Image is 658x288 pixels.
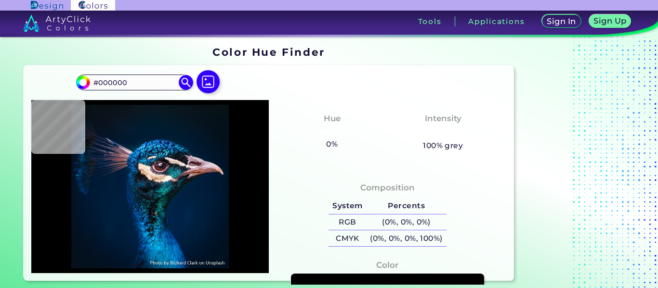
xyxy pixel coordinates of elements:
h4: Color [376,258,398,272]
h3: Tools [418,18,442,25]
h5: System [329,198,366,214]
h3: Applications [468,18,525,25]
h5: Sign In [547,17,576,25]
h3: None [316,127,348,138]
h5: 100% grey [423,139,463,152]
h3: None [427,127,459,138]
a: Sign Up [589,14,632,28]
img: img_pavlin.jpg [36,105,264,268]
h4: Intensity [425,112,461,125]
img: ArtyClick Design logo [31,1,63,10]
img: icon picture [197,70,220,93]
iframe: Advertisement [518,43,638,285]
h4: Composition [360,181,415,195]
input: type color.. [90,76,180,89]
img: icon search [179,75,193,89]
a: Sign In [542,14,581,28]
h5: CMYK [329,230,366,246]
h5: (0%, 0%, 0%) [367,214,447,230]
h1: Color Hue Finder [212,45,325,59]
h5: 0% [323,138,342,150]
h5: (0%, 0%, 0%, 100%) [367,230,447,246]
h4: Hue [324,112,341,125]
img: logo_artyclick_colors_white.svg [23,14,91,32]
h5: RGB [329,214,366,230]
h5: Sign Up [593,17,626,25]
h5: Percents [367,198,447,214]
